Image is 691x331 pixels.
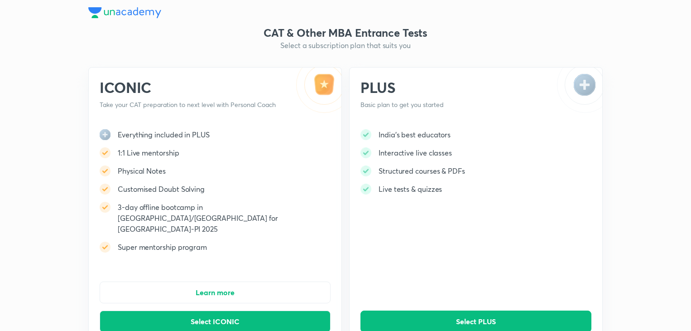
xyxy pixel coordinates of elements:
img: - [100,202,110,213]
h5: 3-day offline bootcamp in [GEOGRAPHIC_DATA]/[GEOGRAPHIC_DATA] for [GEOGRAPHIC_DATA]-PI 2025 [118,202,331,234]
h5: Select a subscription plan that suits you [88,40,603,51]
img: - [100,242,110,253]
img: Company Logo [88,7,161,18]
h5: Physical Notes [118,165,166,176]
h5: 1:1 Live mentorship [118,147,179,158]
button: Learn more [100,282,331,303]
span: Select PLUS [456,317,496,326]
img: - [360,165,371,176]
span: Learn more [196,288,235,297]
h2: PLUS [360,78,542,97]
h3: CAT & Other MBA Entrance Tests [88,25,603,40]
h5: Everything included in PLUS [118,129,210,140]
span: Select ICONIC [191,317,240,326]
h5: Structured courses & PDFs [379,165,465,176]
p: Basic plan to get you started [360,100,542,109]
img: - [296,68,341,113]
h2: ICONIC [100,78,281,97]
h5: India's best educators [379,129,451,140]
img: - [100,184,110,195]
img: - [360,147,371,158]
h5: Live tests & quizzes [379,184,442,195]
h5: Interactive live classes [379,147,452,158]
img: - [557,68,602,113]
h5: Super mentorship program [118,242,207,253]
p: Take your CAT preparation to next level with Personal Coach [100,100,281,109]
img: - [100,165,110,176]
img: - [100,147,110,158]
img: - [360,184,371,195]
h5: Customised Doubt Solving [118,184,205,195]
img: - [360,129,371,140]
